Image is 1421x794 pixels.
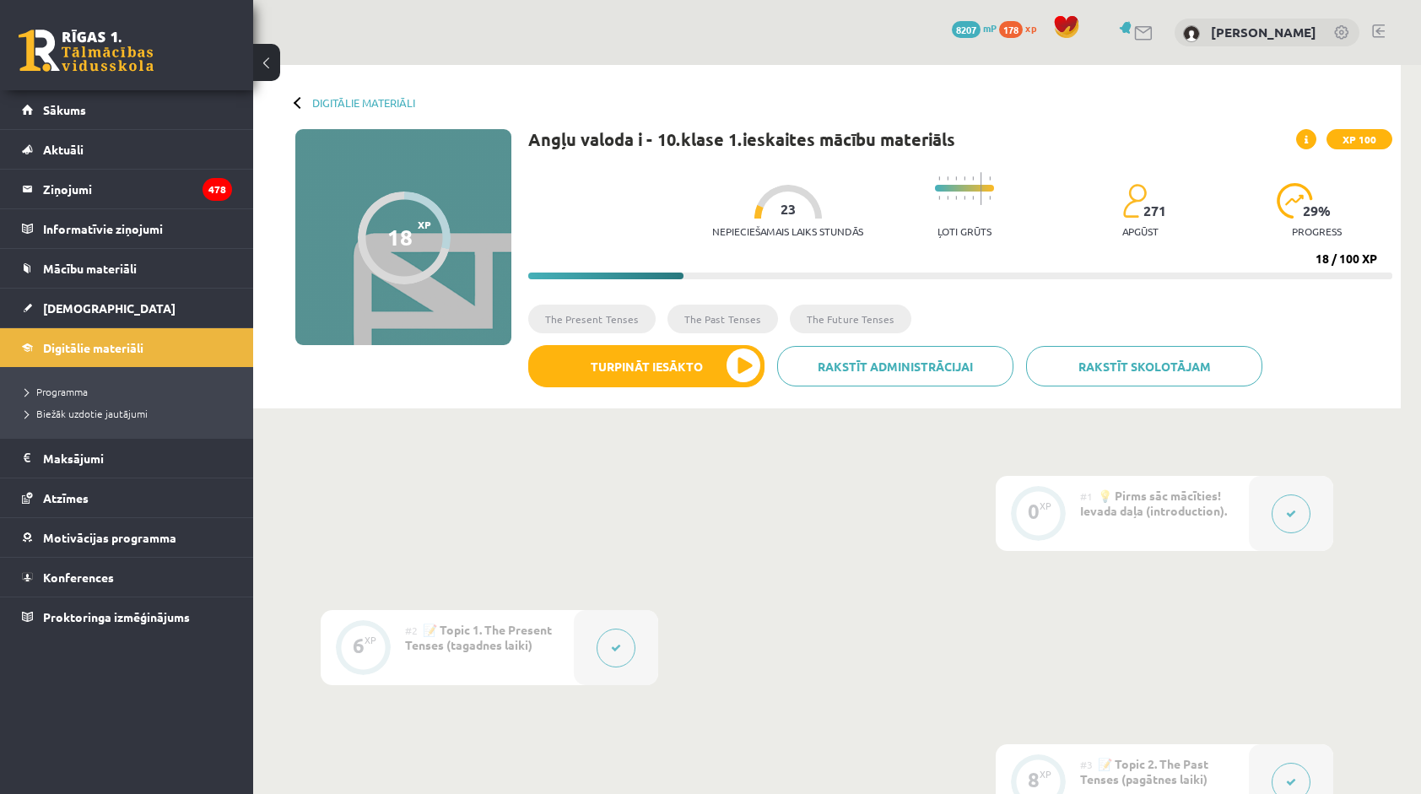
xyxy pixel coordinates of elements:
img: icon-short-line-57e1e144782c952c97e751825c79c345078a6d821885a25fce030b3d8c18986b.svg [938,176,940,181]
legend: Informatīvie ziņojumi [43,209,232,248]
img: icon-progress-161ccf0a02000e728c5f80fcf4c31c7af3da0e1684b2b1d7c360e028c24a22f1.svg [1277,183,1313,219]
a: Digitālie materiāli [312,96,415,109]
a: Programma [25,384,236,399]
span: Sākums [43,102,86,117]
li: The Past Tenses [667,305,778,333]
legend: Ziņojumi [43,170,232,208]
a: [DEMOGRAPHIC_DATA] [22,289,232,327]
img: icon-short-line-57e1e144782c952c97e751825c79c345078a6d821885a25fce030b3d8c18986b.svg [964,196,965,200]
div: 6 [353,638,365,653]
div: XP [1040,770,1051,779]
a: Informatīvie ziņojumi [22,209,232,248]
a: 8207 mP [952,21,997,35]
legend: Maksājumi [43,439,232,478]
img: icon-short-line-57e1e144782c952c97e751825c79c345078a6d821885a25fce030b3d8c18986b.svg [955,196,957,200]
span: #1 [1080,489,1093,503]
img: icon-short-line-57e1e144782c952c97e751825c79c345078a6d821885a25fce030b3d8c18986b.svg [972,196,974,200]
i: 478 [203,178,232,201]
span: 178 [999,21,1023,38]
a: Rīgas 1. Tālmācības vidusskola [19,30,154,72]
a: Maksājumi [22,439,232,478]
p: apgūst [1122,225,1159,237]
div: 18 [387,224,413,250]
img: students-c634bb4e5e11cddfef0936a35e636f08e4e9abd3cc4e673bd6f9a4125e45ecb1.svg [1122,183,1147,219]
img: icon-short-line-57e1e144782c952c97e751825c79c345078a6d821885a25fce030b3d8c18986b.svg [989,196,991,200]
a: Sākums [22,90,232,129]
a: 178 xp [999,21,1045,35]
img: icon-long-line-d9ea69661e0d244f92f715978eff75569469978d946b2353a9bb055b3ed8787d.svg [981,172,982,205]
img: icon-short-line-57e1e144782c952c97e751825c79c345078a6d821885a25fce030b3d8c18986b.svg [964,176,965,181]
img: icon-short-line-57e1e144782c952c97e751825c79c345078a6d821885a25fce030b3d8c18986b.svg [947,196,948,200]
span: XP [418,219,431,230]
div: XP [1040,501,1051,510]
span: 271 [1143,203,1166,219]
a: Rakstīt skolotājam [1026,346,1262,386]
a: Konferences [22,558,232,597]
span: #2 [405,624,418,637]
img: icon-short-line-57e1e144782c952c97e751825c79c345078a6d821885a25fce030b3d8c18986b.svg [989,176,991,181]
p: Ļoti grūts [937,225,991,237]
li: The Present Tenses [528,305,656,333]
a: Biežāk uzdotie jautājumi [25,406,236,421]
span: Programma [25,385,88,398]
button: Turpināt iesākto [528,345,765,387]
img: icon-short-line-57e1e144782c952c97e751825c79c345078a6d821885a25fce030b3d8c18986b.svg [972,176,974,181]
p: Nepieciešamais laiks stundās [712,225,863,237]
span: Atzīmes [43,490,89,505]
div: XP [365,635,376,645]
a: Aktuāli [22,130,232,169]
span: Proktoringa izmēģinājums [43,609,190,624]
span: Motivācijas programma [43,530,176,545]
h1: Angļu valoda i - 10.klase 1.ieskaites mācību materiāls [528,129,955,149]
a: Mācību materiāli [22,249,232,288]
span: 📝 Topic 1. The Present Tenses (tagadnes laiki) [405,622,552,652]
a: Rakstīt administrācijai [777,346,1013,386]
img: icon-short-line-57e1e144782c952c97e751825c79c345078a6d821885a25fce030b3d8c18986b.svg [947,176,948,181]
span: xp [1025,21,1036,35]
span: #3 [1080,758,1093,771]
p: progress [1292,225,1342,237]
span: Konferences [43,570,114,585]
span: XP 100 [1326,129,1392,149]
a: [PERSON_NAME] [1211,24,1316,41]
span: [DEMOGRAPHIC_DATA] [43,300,176,316]
a: Motivācijas programma [22,518,232,557]
div: 8 [1028,772,1040,787]
span: Mācību materiāli [43,261,137,276]
a: Ziņojumi478 [22,170,232,208]
a: Digitālie materiāli [22,328,232,367]
img: icon-short-line-57e1e144782c952c97e751825c79c345078a6d821885a25fce030b3d8c18986b.svg [955,176,957,181]
img: icon-short-line-57e1e144782c952c97e751825c79c345078a6d821885a25fce030b3d8c18986b.svg [938,196,940,200]
a: Proktoringa izmēģinājums [22,597,232,636]
span: 💡 Pirms sāc mācīties! Ievada daļa (introduction). [1080,488,1227,518]
li: The Future Tenses [790,305,911,333]
a: Atzīmes [22,478,232,517]
img: Emilija Konakova [1183,25,1200,42]
span: 29 % [1303,203,1332,219]
div: 0 [1028,504,1040,519]
span: 📝 Topic 2. The Past Tenses (pagātnes laiki) [1080,756,1208,786]
span: Aktuāli [43,142,84,157]
span: mP [983,21,997,35]
span: 8207 [952,21,981,38]
span: 23 [781,202,796,217]
span: Digitālie materiāli [43,340,143,355]
span: Biežāk uzdotie jautājumi [25,407,148,420]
